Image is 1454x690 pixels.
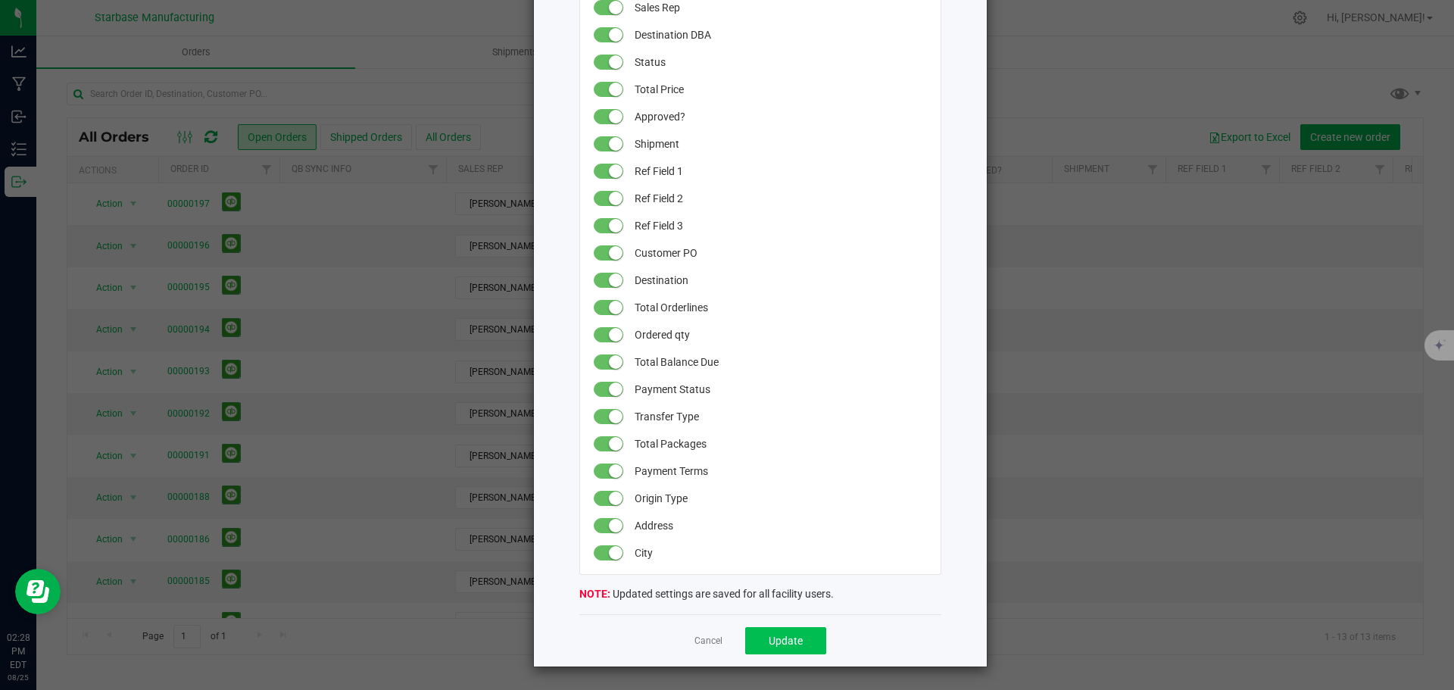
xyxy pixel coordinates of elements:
[635,48,925,76] span: Status
[635,294,925,321] span: Total Orderlines
[635,403,925,430] span: Transfer Type
[694,635,722,648] a: Cancel
[635,212,925,239] span: Ref Field 3
[745,627,826,654] button: Update
[635,103,925,130] span: Approved?
[579,588,834,600] span: Updated settings are saved for all facility users.
[635,185,925,212] span: Ref Field 2
[15,569,61,614] iframe: Resource center
[635,348,925,376] span: Total Balance Due
[635,21,925,48] span: Destination DBA
[635,430,925,457] span: Total Packages
[635,267,925,294] span: Destination
[635,321,925,348] span: Ordered qty
[635,485,925,512] span: Origin Type
[635,76,925,103] span: Total Price
[635,239,925,267] span: Customer PO
[769,635,803,647] span: Update
[635,376,925,403] span: Payment Status
[635,512,925,539] span: Address
[635,539,925,567] span: City
[635,457,925,485] span: Payment Terms
[635,158,925,185] span: Ref Field 1
[635,130,925,158] span: Shipment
